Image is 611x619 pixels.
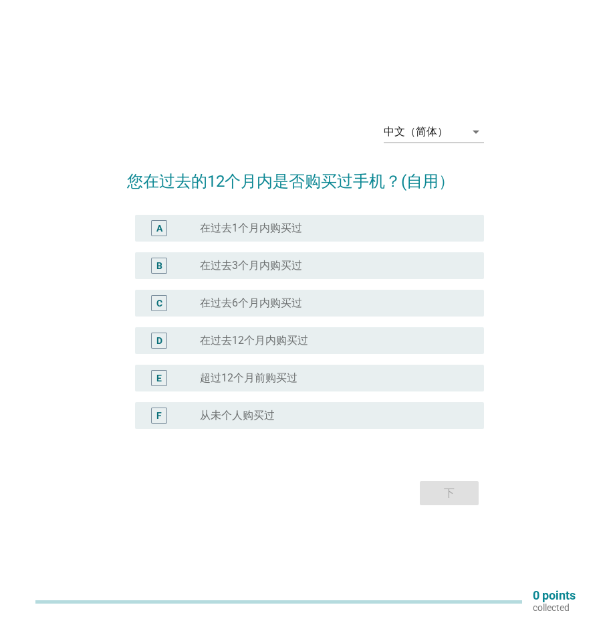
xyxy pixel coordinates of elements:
[156,221,162,235] div: A
[156,371,162,385] div: E
[533,590,576,602] p: 0 points
[468,124,484,140] i: arrow_drop_down
[200,371,297,385] label: 超过12个月前购买过
[384,126,448,138] div: 中文（简体）
[200,222,302,235] label: 在过去1个月内购买过
[156,258,162,272] div: B
[533,602,576,614] p: collected
[200,334,308,347] label: 在过去12个月内购买过
[156,333,162,347] div: D
[200,296,302,310] label: 在过去6个月内购买过
[200,409,275,422] label: 从未个人购买过
[156,296,162,310] div: C
[127,156,485,193] h2: 您在过去的12个月内是否购买过手机？(自用）
[200,259,302,272] label: 在过去3个月内购买过
[156,408,162,422] div: F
